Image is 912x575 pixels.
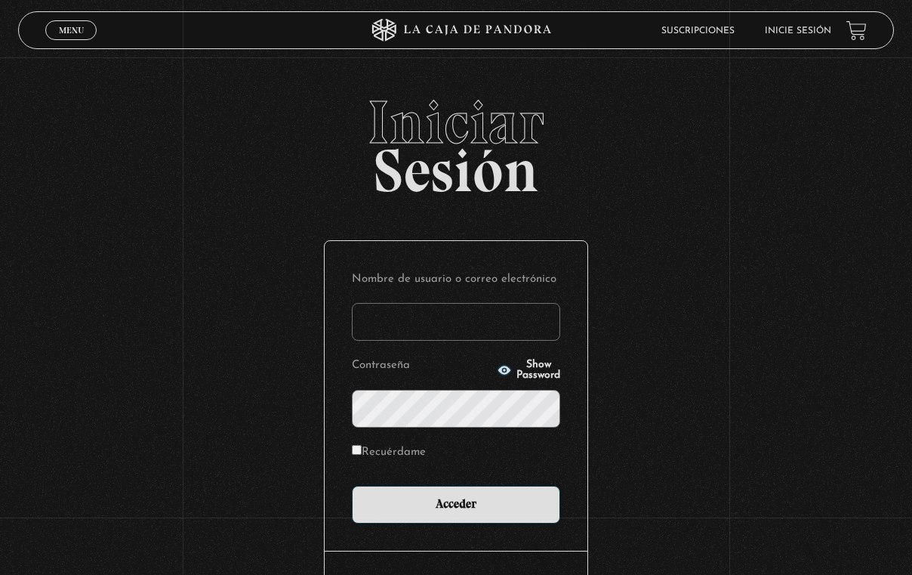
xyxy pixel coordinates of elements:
label: Nombre de usuario o correo electrónico [352,268,560,292]
span: Iniciar [18,92,894,153]
span: Cerrar [54,39,89,49]
label: Contraseña [352,354,492,378]
span: Show Password [516,360,560,381]
input: Recuérdame [352,445,362,455]
a: Inicie sesión [765,26,831,36]
a: View your shopping cart [846,20,867,41]
a: Suscripciones [661,26,735,36]
input: Acceder [352,486,560,524]
label: Recuérdame [352,441,426,465]
span: Menu [59,26,84,35]
button: Show Password [497,360,560,381]
h2: Sesión [18,92,894,189]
